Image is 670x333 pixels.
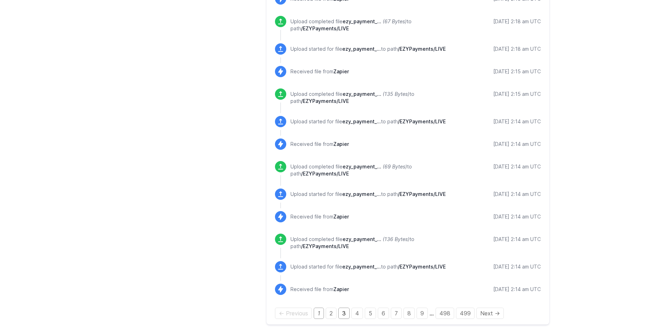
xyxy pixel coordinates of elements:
p: Upload started for file to path [290,263,446,270]
a: Page 2 [326,308,337,319]
div: [DATE] 2:14 am UTC [493,213,541,220]
span: ezy_payment_2025-9-9-0a8c3626-414d-4d96-81be-52940eab09b4.csv [342,264,381,270]
i: (136 Bytes) [383,236,409,242]
div: [DATE] 2:18 am UTC [493,45,541,53]
a: Page 6 [378,308,389,319]
div: [DATE] 2:14 am UTC [493,163,541,170]
div: [DATE] 2:15 am UTC [493,68,541,75]
em: Page 1 [314,308,324,319]
span: /EZYPayments/LIVE [398,46,446,52]
div: [DATE] 2:14 am UTC [493,263,541,270]
p: Upload started for file to path [290,118,446,125]
span: ezy_payment_2025-9-9-9715a52b-3181-491f-bab6-e755c7290240.csv [342,46,381,52]
p: Upload started for file to path [290,45,446,53]
a: Page 9 [417,308,428,319]
span: /EZYPayments/LIVE [301,25,349,31]
div: Pagination [275,309,541,317]
a: Page 3 [338,308,350,319]
a: Page 498 [436,308,454,319]
a: Page 7 [391,308,402,319]
div: [DATE] 2:14 am UTC [493,236,541,243]
span: Zapier [333,286,349,292]
p: Received file from [290,213,349,220]
div: [DATE] 2:14 am UTC [493,286,541,293]
div: [DATE] 2:18 am UTC [493,18,541,25]
span: … [430,310,434,317]
a: Page 499 [456,308,475,319]
span: Zapier [333,68,349,74]
span: ezy_payment_2025-9-9-702706ec-81b6-4547-9562-78d91c850ab0.csv [342,191,381,197]
div: [DATE] 2:15 am UTC [493,91,541,98]
span: /EZYPayments/LIVE [301,243,349,249]
span: ezy_payment_2025-9-9-702706ec-81b6-4547-9562-78d91c850ab0.csv [343,164,381,169]
div: [DATE] 2:14 am UTC [493,118,541,125]
a: Page 8 [403,308,415,319]
p: Received file from [290,68,349,75]
span: Zapier [333,141,349,147]
i: (135 Bytes) [383,91,409,97]
a: Page 4 [351,308,363,319]
i: (69 Bytes) [383,164,407,169]
p: Upload completed file to path [290,236,465,250]
span: /EZYPayments/LIVE [398,264,446,270]
p: Received file from [290,141,349,148]
a: Page 5 [365,308,376,319]
span: ezy_payment_2025-9-9-0a8c3626-414d-4d96-81be-52940eab09b4.csv [343,236,381,242]
div: [DATE] 2:14 am UTC [493,191,541,198]
span: /EZYPayments/LIVE [301,98,349,104]
p: Received file from [290,286,349,293]
span: Previous page [275,308,312,319]
span: /EZYPayments/LIVE [301,171,349,177]
span: ezy_payment_2025-9-9-9715a52b-3181-491f-bab6-e755c7290240.csv [343,18,381,24]
p: Upload completed file to path [290,163,465,177]
span: /EZYPayments/LIVE [398,118,446,124]
p: Upload completed file to path [290,18,465,32]
p: Upload completed file to path [290,91,465,105]
div: [DATE] 2:14 am UTC [493,141,541,148]
a: Next page [476,308,504,319]
p: Upload started for file to path [290,191,446,198]
span: ezy_payment_2025-9-9-ad38ff99-de73-478f-8a1b-fc42b4b45584.csv [343,91,381,97]
span: ezy_payment_2025-9-9-ad38ff99-de73-478f-8a1b-fc42b4b45584.csv [342,118,381,124]
span: /EZYPayments/LIVE [398,191,446,197]
span: Zapier [333,214,349,220]
iframe: Drift Widget Chat Controller [635,298,662,325]
i: (67 Bytes) [383,18,407,24]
